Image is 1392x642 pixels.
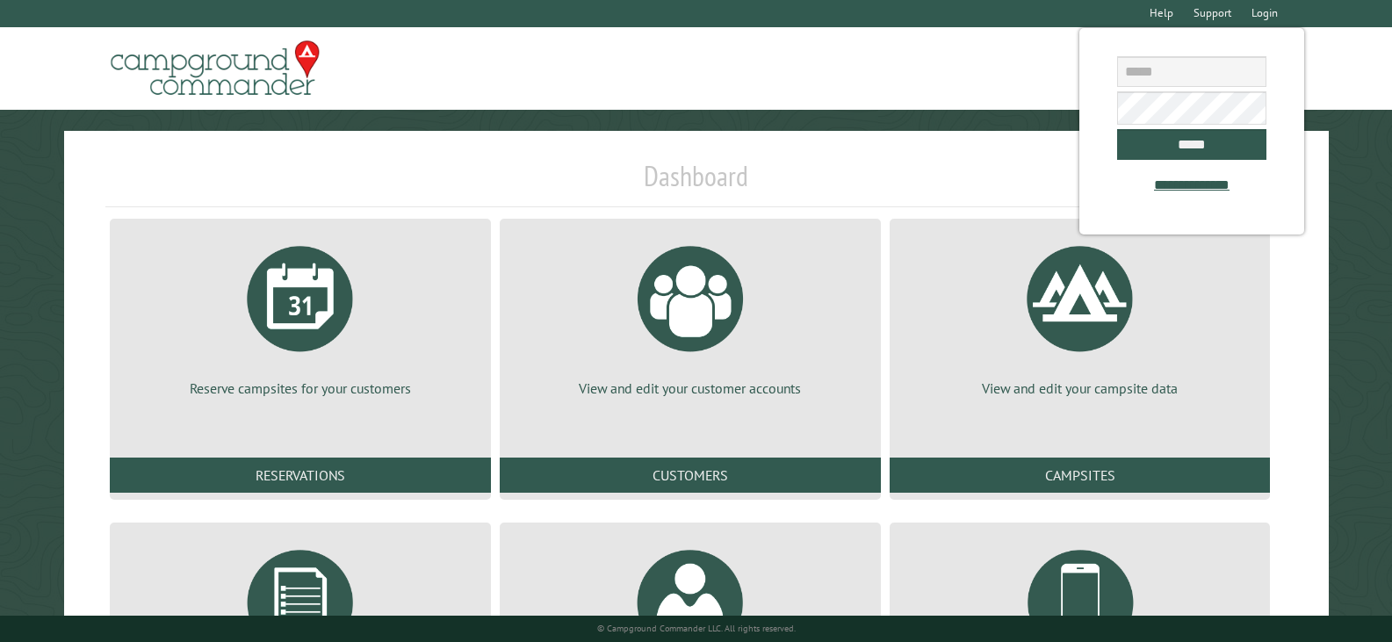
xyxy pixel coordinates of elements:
[105,159,1287,207] h1: Dashboard
[521,233,860,398] a: View and edit your customer accounts
[500,458,881,493] a: Customers
[131,233,470,398] a: Reserve campsites for your customers
[521,379,860,398] p: View and edit your customer accounts
[131,379,470,398] p: Reserve campsites for your customers
[110,458,491,493] a: Reservations
[911,233,1250,398] a: View and edit your campsite data
[890,458,1271,493] a: Campsites
[597,623,796,634] small: © Campground Commander LLC. All rights reserved.
[105,34,325,103] img: Campground Commander
[911,379,1250,398] p: View and edit your campsite data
